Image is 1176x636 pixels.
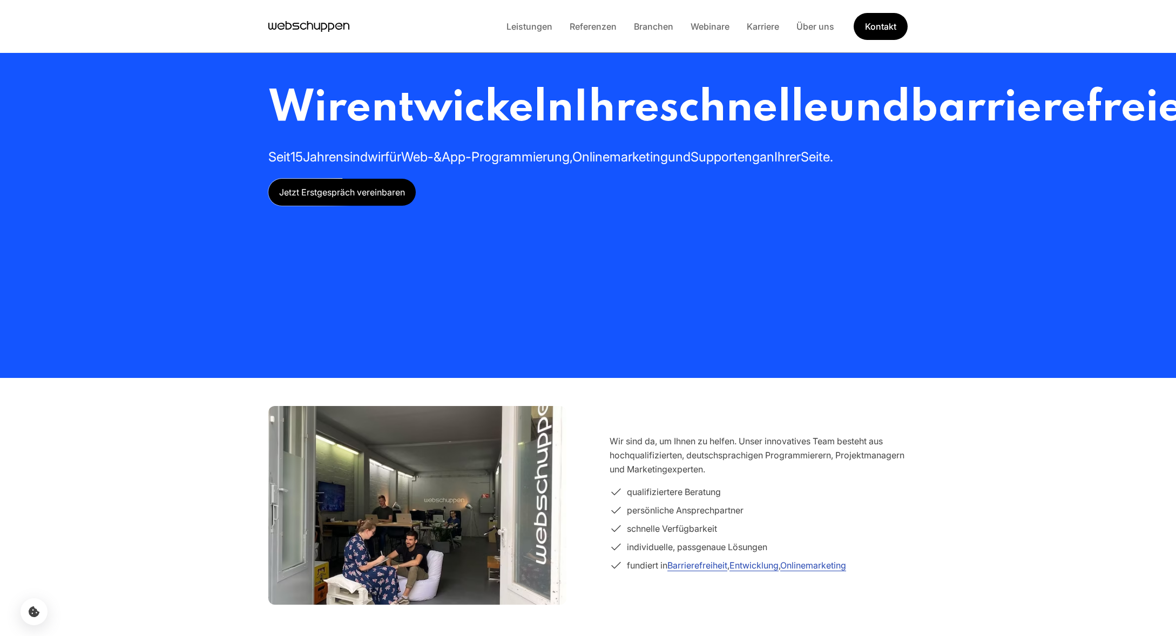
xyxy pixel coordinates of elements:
span: Ihre [573,87,659,131]
img: Team im webschuppen-Büro in Hamburg [268,377,566,634]
span: App-Programmierung, [442,149,572,165]
span: Jahren [303,149,343,165]
a: Branchen [625,21,682,32]
span: Seite. [801,149,833,165]
span: 15 [290,149,303,165]
span: für [385,149,401,165]
span: sind [343,149,368,165]
span: & [434,149,442,165]
span: Seit [268,149,290,165]
p: Wir sind da, um Ihnen zu helfen. Unser innovatives Team besteht aus hochqualifizierten, deutschsp... [610,434,908,476]
span: individuelle, passgenaue Lösungen [627,540,767,554]
a: Webinare [682,21,738,32]
a: Karriere [738,21,788,32]
button: Cookie-Einstellungen öffnen [21,598,48,625]
span: und [668,149,691,165]
span: persönliche Ansprechpartner [627,503,744,517]
span: Support [691,149,738,165]
span: Wir [268,87,346,131]
span: Ihrer [774,149,801,165]
span: Web- [401,149,434,165]
span: qualifiziertere Beratung [627,485,721,499]
span: entwickeln [346,87,573,131]
span: an [760,149,774,165]
a: Entwicklung [729,560,779,571]
span: Onlinemarketing [572,149,668,165]
span: eng [738,149,760,165]
a: Barrierefreiheit [667,560,727,571]
a: Hauptseite besuchen [268,18,349,35]
a: Leistungen [498,21,561,32]
a: Über uns [788,21,843,32]
a: Referenzen [561,21,625,32]
a: Onlinemarketing [780,560,846,571]
span: schnelle Verfügbarkeit [627,522,717,536]
span: und [828,87,910,131]
a: Get Started [854,13,908,40]
span: wir [368,149,385,165]
span: fundiert in , , [627,558,846,572]
span: schnelle [659,87,828,131]
a: Jetzt Erstgespräch vereinbaren [268,179,416,206]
